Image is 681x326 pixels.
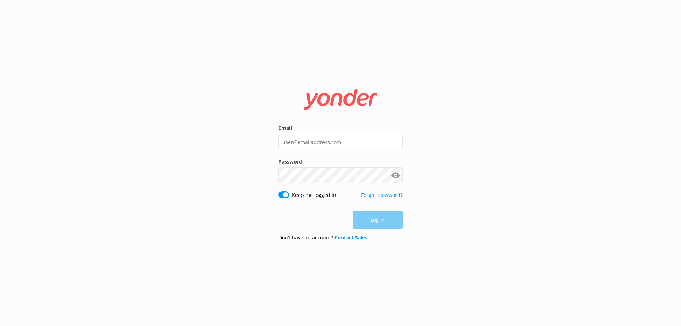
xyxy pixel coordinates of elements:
[388,168,403,183] button: Show password
[278,124,403,132] label: Email
[278,134,403,150] input: user@emailaddress.com
[334,234,367,241] a: Contact Sales
[278,234,367,242] p: Don’t have an account?
[292,191,336,199] label: Keep me logged in
[361,192,403,198] a: Forgot password?
[278,158,403,166] label: Password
